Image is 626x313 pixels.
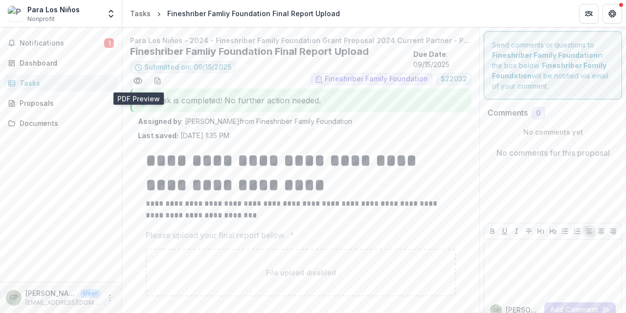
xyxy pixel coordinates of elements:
span: Nonprofit [27,15,55,24]
button: Heading 2 [547,225,559,237]
span: Submitted on: 09/15/2025 [144,63,231,72]
button: Open entity switcher [104,4,118,24]
div: Fineshriber Famliy Foundation Final Report Upload [167,8,340,19]
button: Partners [579,4,599,24]
span: 0 [536,109,540,118]
button: Heading 1 [535,225,547,237]
strong: Last saved: [138,131,179,140]
div: Proposals [20,98,110,108]
button: Italicize [511,225,522,237]
a: Tasks [126,6,155,21]
span: $ 22032 [441,75,467,83]
div: Para Los Niños [27,4,80,15]
div: Task is completed! No further action needed. [130,89,471,112]
strong: Fineshriber Family Foundation [492,61,606,80]
p: : [PERSON_NAME] from Fineshriber Family Foundation [138,116,464,126]
img: Para Los Niños [8,6,23,22]
p: User [80,289,100,298]
div: Documents [20,118,110,128]
button: Bullet List [559,225,571,237]
a: Proposals [4,95,118,111]
p: : 09/15/2025 [413,49,471,70]
p: No comments for this proposal [496,147,610,159]
strong: Due Date [413,50,446,58]
div: Christina Mariscal Pasten [493,308,499,313]
span: Notifications [20,39,104,48]
a: Documents [4,115,118,131]
button: Strike [523,225,535,237]
h2: Comments [488,108,528,118]
button: Align Left [583,225,595,237]
div: Tasks [130,8,151,19]
p: [PERSON_NAME] [PERSON_NAME] [25,288,76,298]
button: Align Center [596,225,607,237]
a: Tasks [4,75,118,91]
button: Notifications1 [4,35,118,51]
div: Send comments or questions to in the box below. will be notified via email of your comment. [484,31,622,99]
button: Align Right [607,225,619,237]
span: Fineshriber Family Foundation [325,75,428,83]
p: No comments yet [488,127,618,137]
p: Para Los Niños - 2024 - Fineshriber Family Foundation Grant Proposal 2024 Current Partner - Progr... [130,35,471,46]
a: Dashboard [4,55,118,71]
button: Bold [487,225,498,237]
strong: Fineshriber Family Foundation [492,51,598,59]
button: Underline [499,225,511,237]
button: download-word-button [150,73,165,89]
strong: Assigned by [138,117,181,125]
div: Tasks [20,78,110,88]
h2: Fineshriber Famliy Foundation Final Report Upload [130,46,409,57]
button: Ordered List [571,225,583,237]
p: [EMAIL_ADDRESS][DOMAIN_NAME] [25,298,100,307]
p: File upload disabled [266,267,336,278]
p: [DATE] 1:35 PM [138,130,229,141]
p: Please upload your final report below. [146,229,286,241]
nav: breadcrumb [126,6,344,21]
div: Christina Mariscal Pasten [10,294,18,301]
div: Dashboard [20,58,110,68]
span: 1 [104,38,114,48]
button: Get Help [603,4,622,24]
button: Preview 747fb756-7a75-4ca8-a7bd-87dfdaff98b4.pdf [130,73,146,89]
button: More [104,292,116,304]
